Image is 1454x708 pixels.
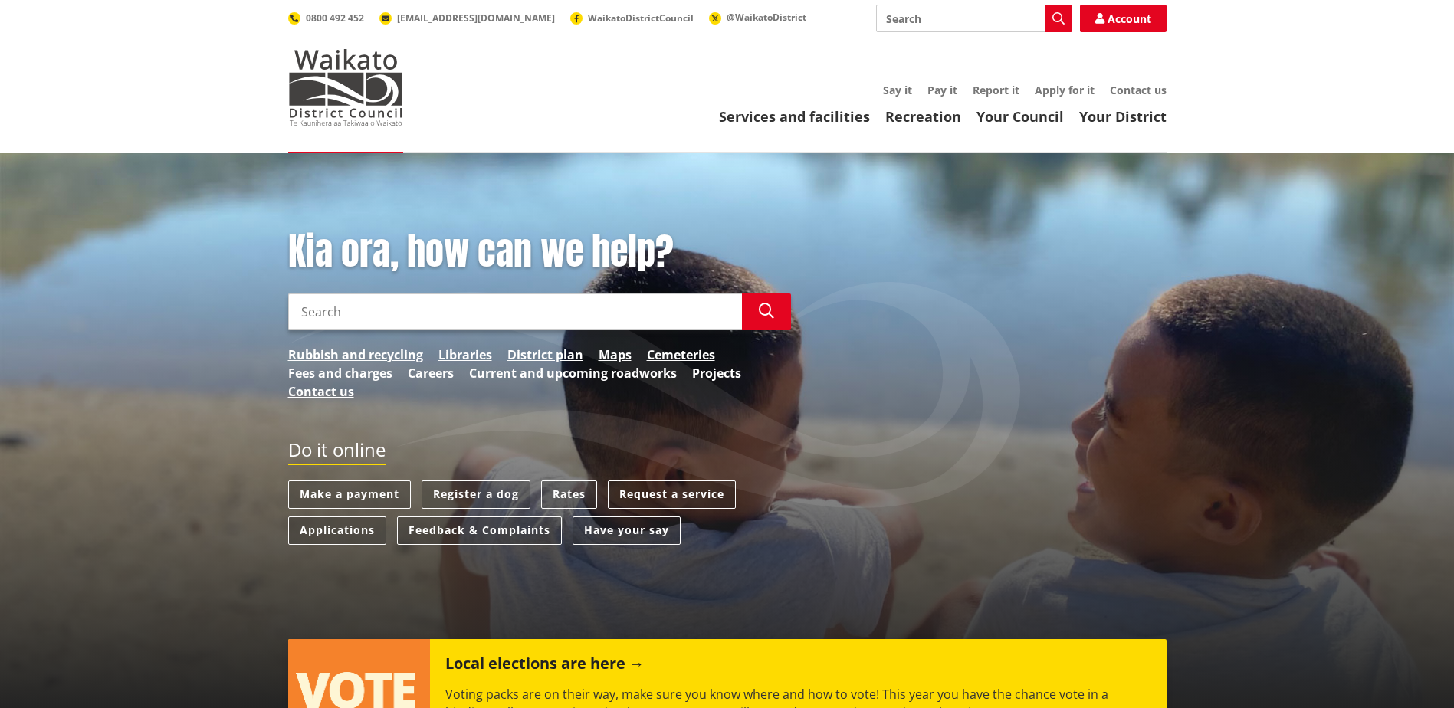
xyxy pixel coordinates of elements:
[608,480,736,509] a: Request a service
[397,11,555,25] span: [EMAIL_ADDRESS][DOMAIN_NAME]
[288,516,386,545] a: Applications
[709,11,806,24] a: @WaikatoDistrict
[288,480,411,509] a: Make a payment
[422,480,530,509] a: Register a dog
[306,11,364,25] span: 0800 492 452
[408,364,454,382] a: Careers
[469,364,677,382] a: Current and upcoming roadworks
[876,5,1072,32] input: Search input
[288,49,403,126] img: Waikato District Council - Te Kaunihera aa Takiwaa o Waikato
[288,439,386,466] h2: Do it online
[599,346,632,364] a: Maps
[288,11,364,25] a: 0800 492 452
[973,83,1019,97] a: Report it
[1110,83,1167,97] a: Contact us
[288,364,392,382] a: Fees and charges
[976,107,1064,126] a: Your Council
[883,83,912,97] a: Say it
[588,11,694,25] span: WaikatoDistrictCouncil
[541,480,597,509] a: Rates
[1035,83,1095,97] a: Apply for it
[570,11,694,25] a: WaikatoDistrictCouncil
[573,516,681,545] a: Have your say
[288,382,354,401] a: Contact us
[438,346,492,364] a: Libraries
[719,107,870,126] a: Services and facilities
[692,364,741,382] a: Projects
[927,83,957,97] a: Pay it
[397,516,562,545] a: Feedback & Complaints
[885,107,961,126] a: Recreation
[1079,107,1167,126] a: Your District
[727,11,806,24] span: @WaikatoDistrict
[379,11,555,25] a: [EMAIL_ADDRESS][DOMAIN_NAME]
[288,346,423,364] a: Rubbish and recycling
[445,654,644,677] h2: Local elections are here
[647,346,715,364] a: Cemeteries
[288,230,791,274] h1: Kia ora, how can we help?
[1080,5,1167,32] a: Account
[288,293,742,330] input: Search input
[507,346,583,364] a: District plan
